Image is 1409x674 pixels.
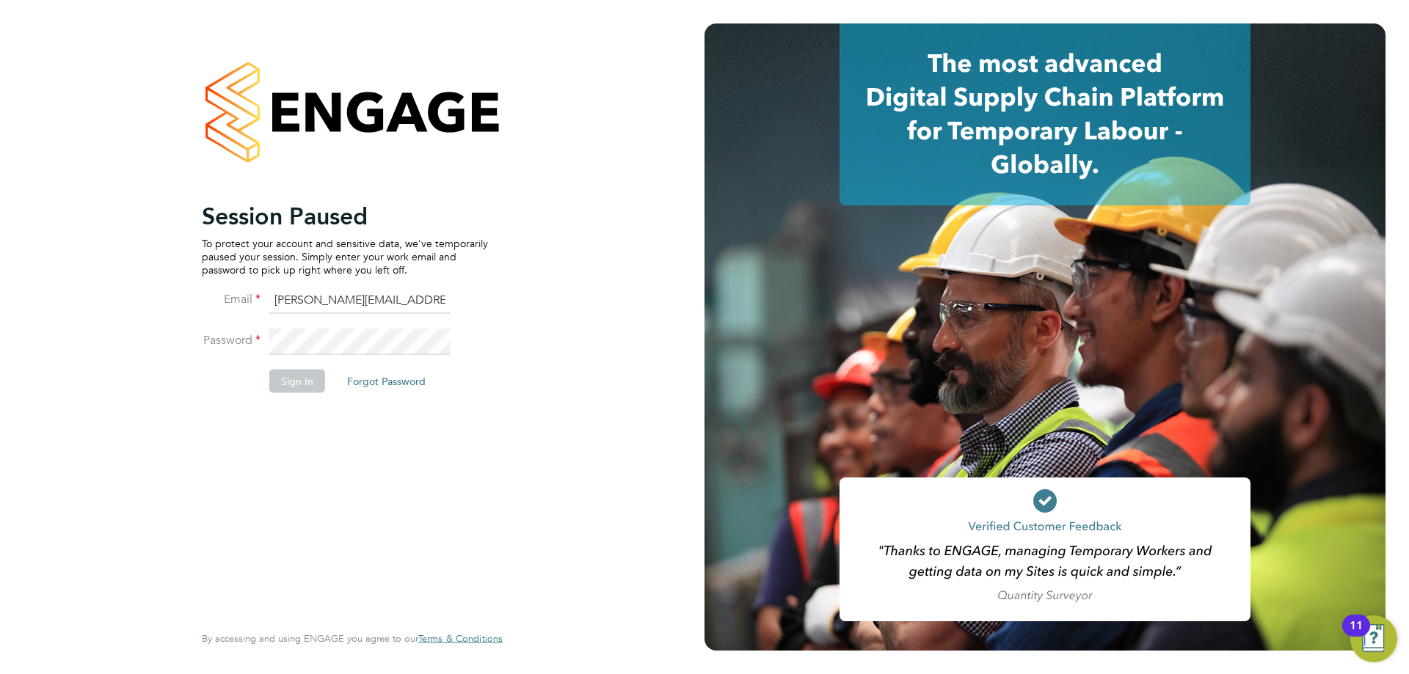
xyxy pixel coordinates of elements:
button: Sign In [269,369,325,392]
span: Terms & Conditions [418,632,503,645]
a: Terms & Conditions [418,633,503,645]
label: Email [202,291,261,307]
input: Enter your work email... [269,287,451,314]
p: To protect your account and sensitive data, we've temporarily paused your session. Simply enter y... [202,236,488,276]
button: Forgot Password [335,369,437,392]
div: 11 [1350,626,1363,645]
span: By accessing and using ENGAGE you agree to our [202,632,503,645]
h2: Session Paused [202,201,488,230]
label: Password [202,332,261,348]
button: Open Resource Center, 11 new notifications [1350,615,1397,662]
